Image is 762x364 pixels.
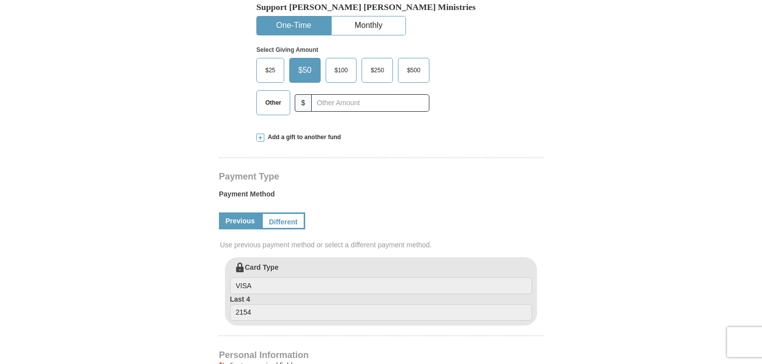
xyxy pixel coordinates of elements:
label: Payment Method [219,189,543,204]
span: $100 [330,63,353,78]
h4: Personal Information [219,351,543,359]
span: $250 [366,63,389,78]
input: Last 4 [230,304,532,321]
label: Card Type [230,262,532,294]
h4: Payment Type [219,173,543,181]
input: Card Type [230,277,532,294]
span: Other [260,95,286,110]
input: Other Amount [311,94,429,112]
span: Use previous payment method or select a different payment method. [220,240,544,250]
a: Different [261,212,305,229]
span: $500 [402,63,425,78]
span: Add a gift to another fund [264,133,341,142]
span: $50 [293,63,317,78]
a: Previous [219,212,261,229]
strong: Select Giving Amount [256,46,318,53]
h5: Support [PERSON_NAME] [PERSON_NAME] Ministries [256,2,506,12]
button: Monthly [332,16,405,35]
span: $25 [260,63,280,78]
label: Last 4 [230,294,532,321]
span: $ [295,94,312,112]
button: One-Time [257,16,331,35]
